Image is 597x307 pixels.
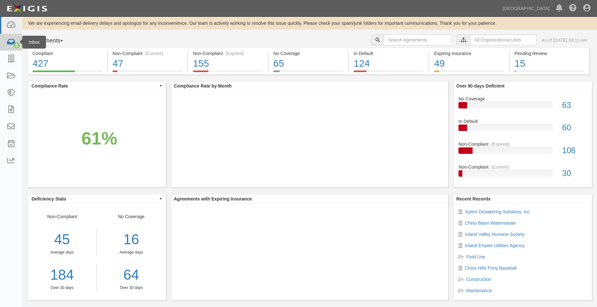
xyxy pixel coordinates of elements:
[354,50,424,57] div: In Default
[268,70,348,76] a: No Coverage65
[174,83,232,88] b: Compliance Rate by Month
[458,141,587,164] a: Non-Compliant(Expired)106
[13,42,20,48] div: 2
[454,141,592,147] div: Non-Compliant
[349,70,429,76] a: In Default124
[458,96,587,118] a: No Coverage63
[465,220,516,226] a: Chino Basin Watermaster
[458,164,587,182] a: Non-Compliant(Current)30
[23,20,597,26] div: We are experiencing email delivery delays and apologize for any inconvenience. Our team is active...
[28,81,166,90] button: Compliance Rate
[97,213,166,291] div: No Coverage
[273,57,343,70] div: 65
[514,57,584,70] div: 15
[102,285,161,291] div: Over 30 days
[27,34,76,47] button: Agreements
[456,83,504,88] b: Over 90 days Deficient
[384,34,452,45] input: Search Agreements
[466,288,492,293] a: Maintenance
[193,57,263,70] div: 155
[465,265,516,271] a: Chino Hills Pony Baseball
[28,213,97,291] div: Non-Compliant
[226,50,244,57] div: (Expired)
[28,229,96,250] div: 45
[354,57,424,70] div: 124
[32,57,102,70] div: 427
[465,243,524,248] a: Inland Empire Utilities Agency
[542,37,587,43] div: As of [DATE] 09:10 am
[454,96,592,102] div: No Coverage
[557,145,592,156] div: 106
[458,118,587,141] a: In Default60
[466,277,492,282] a: Construction
[108,70,187,76] a: Non-Compliant(Current)47
[145,50,163,57] div: (Current)
[466,254,485,259] a: Field Use
[429,70,509,76] a: Expiring Insurance49
[32,83,158,89] span: Compliance Rate
[456,196,491,201] b: Recent Records
[102,250,161,255] div: Average days
[188,70,268,76] a: Non-Compliant(Expired)155
[113,57,183,70] div: 47
[510,70,589,76] a: Pending Review15
[28,265,96,285] a: 184
[465,232,525,237] a: Inland Valley Humane Society
[5,3,49,14] img: logo-5460c22ac91f19d4615b14bd174203de0afe785f0fc80cf4dbbc73dc1793850b.png
[557,168,592,179] div: 30
[557,122,592,134] div: 60
[454,164,592,170] div: Non-Compliant
[193,50,263,57] div: Non-Compliant (Expired)
[28,285,96,291] div: Over 30 days
[499,2,553,15] a: [GEOGRAPHIC_DATA]
[22,36,46,49] div: Inbox
[491,164,509,170] div: (Current)
[27,70,107,76] a: Compliant427
[273,50,343,57] div: No Coverage
[102,229,161,250] div: 16
[454,118,592,125] div: In Default
[28,194,166,203] button: Deficiency Stats
[32,50,102,57] div: Compliant
[28,250,96,255] div: Average days
[32,196,158,202] span: Deficiency Stats
[113,50,183,57] div: Non-Compliant (Current)
[81,126,117,152] div: 61%
[434,57,504,70] div: 49
[465,209,531,214] a: Xylem Dewatering Solutions, Inc.
[569,5,577,12] i: Help Center - Complianz
[434,50,504,57] div: Expiring Insurance
[514,50,584,57] div: Pending Review
[557,99,592,111] div: 63
[491,141,510,147] div: (Expired)
[102,265,161,285] a: 64
[174,196,252,201] b: Agreements with Expiring Insurance
[470,34,537,45] input: All Organizational Units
